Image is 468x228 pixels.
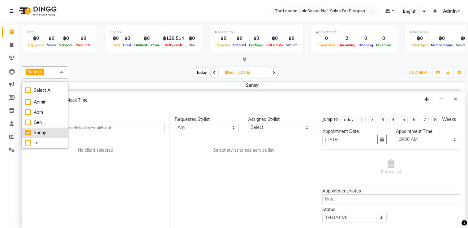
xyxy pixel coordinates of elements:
[429,35,454,42] div: ฿0
[248,116,312,123] div: Assigned Stylist
[322,116,338,123] div: Jump to
[45,43,58,47] span: Sales
[194,68,209,77] span: Today
[410,43,429,47] span: Packages
[28,69,40,74] span: Sunny
[342,116,354,123] div: Today
[40,69,42,74] a: x
[58,35,74,42] div: ฿0
[375,35,393,42] div: 0
[285,43,298,47] span: Wallet
[22,82,44,88] div: Stylist
[410,116,418,123] li: 6
[247,43,265,47] span: Package
[110,43,122,47] span: Cash
[187,35,197,42] div: ฿0
[322,188,460,194] div: Appointment Notes
[389,116,397,123] li: 4
[66,97,88,103] span: Block Time
[215,30,298,35] div: Redemption
[74,43,92,47] span: Products
[25,99,65,105] div: Admin
[381,159,401,175] span: Empty list
[265,43,285,47] span: Gift Cards
[27,30,92,35] div: Total
[322,128,386,135] div: Appointment Date
[161,35,187,42] div: ฿120,514
[58,43,74,47] span: Services
[163,43,184,47] span: Petty cash
[400,116,408,123] li: 5
[215,43,232,47] span: Voucher
[236,68,267,77] input: 2025-10-11
[421,116,429,123] li: 7
[41,147,150,154] div: No client selected
[322,135,377,144] input: yyyy-mm-dd
[45,35,58,42] div: ฿0
[431,116,439,123] li: 8
[110,35,122,42] div: ฿0
[337,35,357,42] div: 2
[316,35,337,42] div: 0
[265,35,285,42] div: ฿0
[368,116,376,123] li: 2
[25,119,65,126] div: Gen
[25,140,65,146] div: Tai
[224,70,236,75] span: Sat
[379,116,387,123] li: 3
[187,43,197,47] span: Due
[27,35,45,42] div: ฿0
[337,43,357,47] span: Upcoming
[45,82,460,89] span: Sunny
[396,128,460,135] div: Appointment Time
[410,35,429,42] div: ฿0
[442,116,456,123] div: Weeks
[409,70,427,75] span: ADD NEW
[316,30,393,35] div: Appointment
[375,43,393,47] span: No show
[451,95,460,104] button: Close
[122,43,133,47] span: Card
[133,35,161,42] div: ฿0
[133,43,161,47] span: Online/Custom
[443,8,456,15] span: Admin
[357,43,375,47] span: Ongoing
[39,123,165,132] input: Search by Name/Mobile/Email/Code
[25,87,65,94] div: Select All
[429,43,454,47] span: Memberships
[74,35,92,42] div: ฿0
[232,43,247,47] span: Prepaid
[215,35,232,42] div: ฿0
[232,35,247,42] div: ฿0
[25,129,65,136] div: Sunny
[25,109,65,116] div: Aom
[122,35,133,42] div: ฿0
[357,35,375,42] div: 0
[27,43,45,47] span: Expenses
[316,43,337,47] span: Completed
[213,147,274,154] span: Select stylist to see service list
[358,116,366,123] li: 1
[175,116,239,123] div: Requested Stylist
[285,35,298,42] div: ฿0
[16,2,58,20] img: logo
[110,30,197,35] div: Finance
[407,68,429,77] button: ADD NEW
[27,116,165,123] div: Client
[247,35,265,42] div: ฿0
[322,206,386,213] div: Status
